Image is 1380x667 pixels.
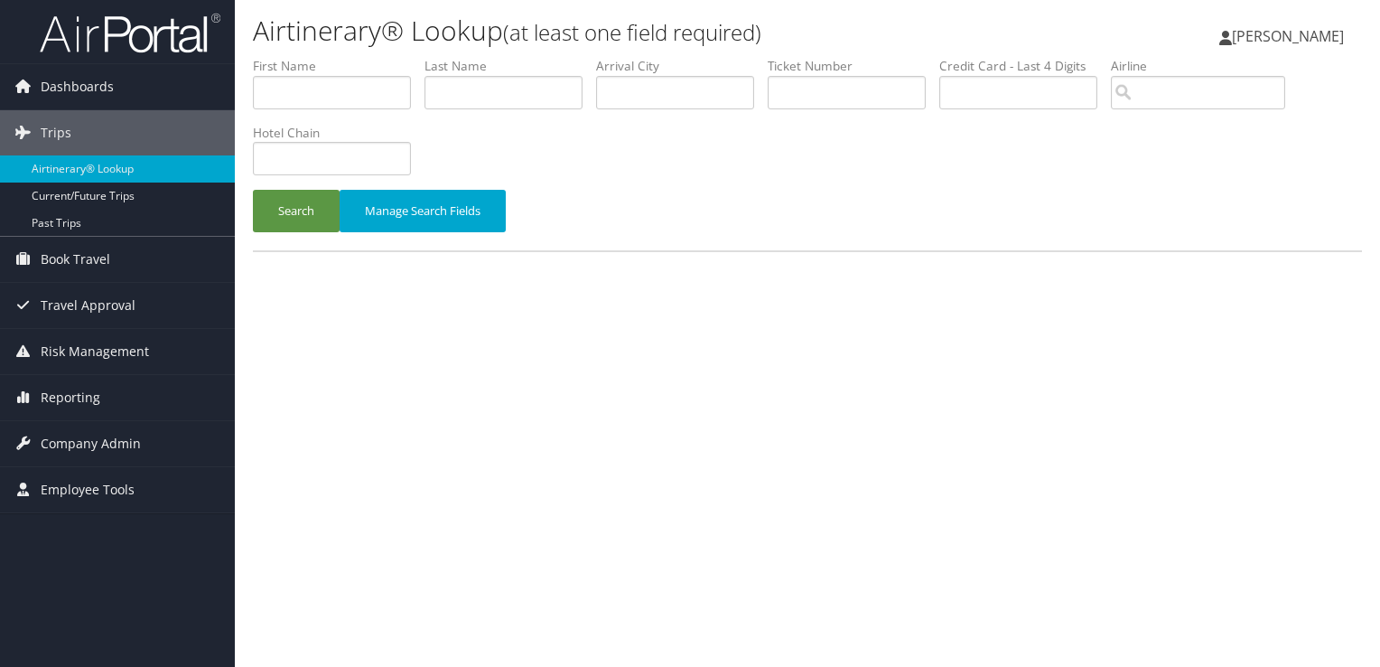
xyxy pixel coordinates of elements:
[1111,57,1299,75] label: Airline
[41,64,114,109] span: Dashboards
[939,57,1111,75] label: Credit Card - Last 4 Digits
[41,421,141,466] span: Company Admin
[41,237,110,282] span: Book Travel
[503,17,761,47] small: (at least one field required)
[424,57,596,75] label: Last Name
[768,57,939,75] label: Ticket Number
[1232,26,1344,46] span: [PERSON_NAME]
[253,190,340,232] button: Search
[253,12,993,50] h1: Airtinerary® Lookup
[1219,9,1362,63] a: [PERSON_NAME]
[253,57,424,75] label: First Name
[40,12,220,54] img: airportal-logo.png
[41,467,135,512] span: Employee Tools
[596,57,768,75] label: Arrival City
[340,190,506,232] button: Manage Search Fields
[41,375,100,420] span: Reporting
[41,329,149,374] span: Risk Management
[41,110,71,155] span: Trips
[41,283,135,328] span: Travel Approval
[253,124,424,142] label: Hotel Chain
